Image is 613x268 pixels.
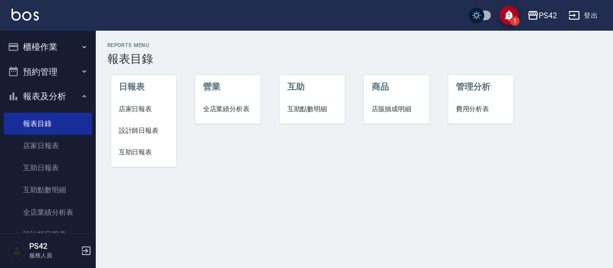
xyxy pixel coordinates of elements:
[499,6,519,25] button: save
[11,9,39,21] img: Logo
[4,179,92,201] a: 互助點數明細
[4,59,92,84] button: 預約管理
[4,113,92,135] a: 報表目錄
[107,52,602,66] h3: 報表目錄
[4,223,92,245] a: 設計師日報表
[280,75,345,98] li: 互助
[448,75,514,98] li: 管理分析
[111,75,177,98] li: 日報表
[203,104,253,114] span: 全店業績分析表
[195,75,261,98] li: 營業
[287,104,338,114] span: 互助點數明細
[111,141,177,163] a: 互助日報表
[364,98,430,120] a: 店販抽成明細
[510,16,520,26] span: 1
[4,201,92,223] a: 全店業績分析表
[4,84,92,109] button: 報表及分析
[111,120,177,141] a: 設計師日報表
[523,6,561,25] button: PS42
[29,242,78,251] h5: PS42
[4,135,92,157] a: 店家日報表
[119,104,169,114] span: 店家日報表
[119,126,169,136] span: 設計師日報表
[8,241,27,260] img: Person
[280,98,345,120] a: 互助點數明細
[364,75,430,98] li: 商品
[111,98,177,120] a: 店家日報表
[119,147,169,157] span: 互助日報表
[107,42,602,48] h2: Reports Menu
[456,104,506,114] span: 費用分析表
[372,104,422,114] span: 店販抽成明細
[4,157,92,179] a: 互助日報表
[4,35,92,59] button: 櫃檯作業
[195,98,261,120] a: 全店業績分析表
[448,98,514,120] a: 費用分析表
[539,10,557,22] div: PS42
[565,7,602,24] button: 登出
[29,251,78,260] p: 服務人員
